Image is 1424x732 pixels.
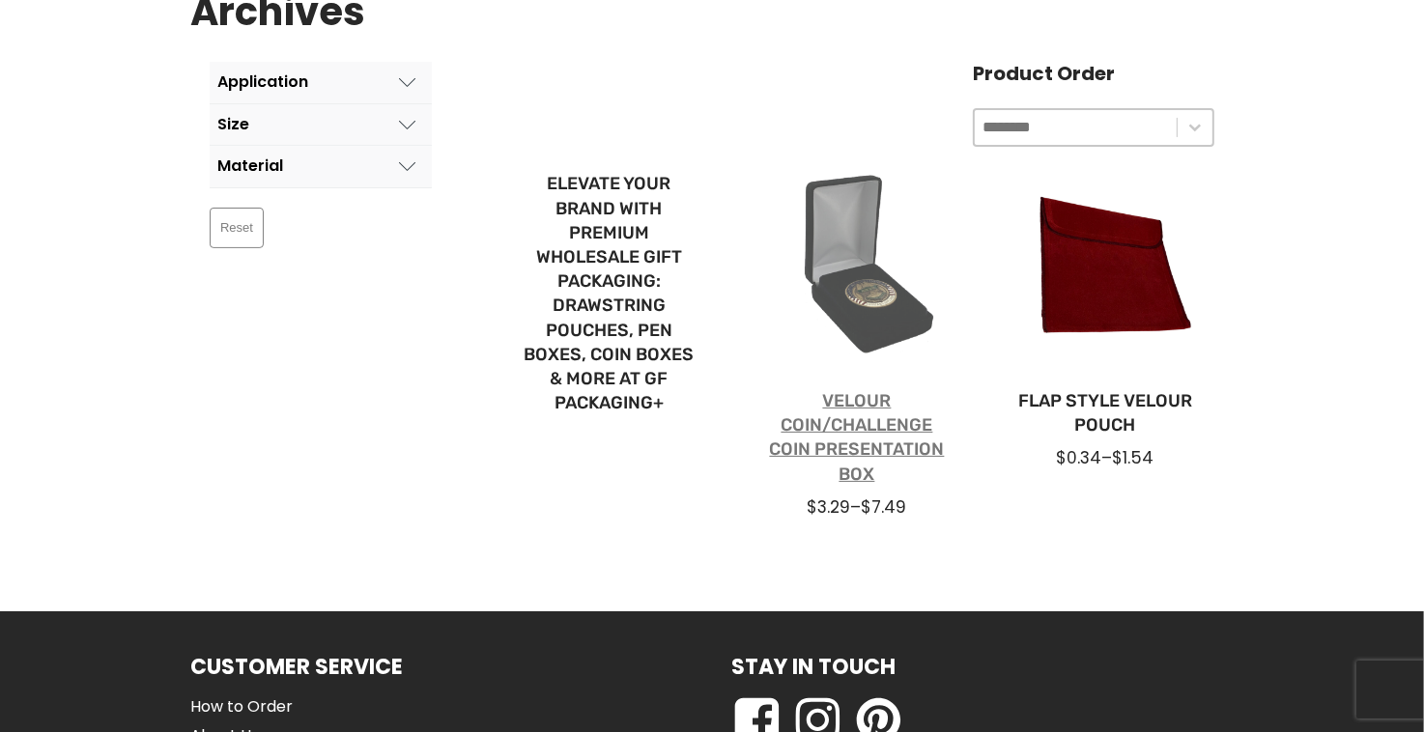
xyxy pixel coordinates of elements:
[210,208,264,248] button: Reset
[1112,446,1153,469] span: $1.54
[190,694,339,719] a: How to Order
[217,116,249,133] div: Size
[764,389,951,487] a: Velour Coin/Challenge Coin Presentation Box
[190,650,403,684] h1: Customer Service
[1011,446,1198,469] div: –
[210,146,432,187] button: Material
[973,62,1214,85] h4: Product Order
[731,650,896,684] h1: Stay in Touch
[210,104,432,146] button: Size
[862,495,907,519] span: $7.49
[1178,110,1212,145] button: Toggle List
[764,495,951,519] div: –
[210,62,432,103] button: Application
[1056,446,1101,469] span: $0.34
[516,172,702,415] a: Elevate Your Brand with Premium Wholesale Gift Packaging: Drawstring Pouches, Pen Boxes, Coin Box...
[1011,389,1198,437] a: Flap Style Velour Pouch
[217,157,283,175] div: Material
[217,73,308,91] div: Application
[808,495,851,519] span: $3.29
